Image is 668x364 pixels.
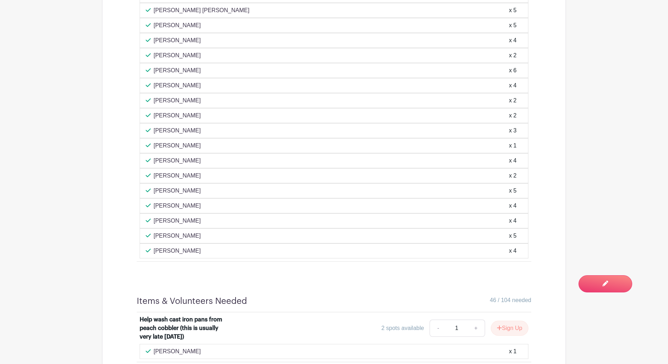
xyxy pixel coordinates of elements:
div: x 5 [509,232,517,240]
p: [PERSON_NAME] [154,202,201,210]
div: x 5 [509,186,517,195]
p: [PERSON_NAME] [154,36,201,45]
p: [PERSON_NAME] [154,247,201,255]
div: 2 spots available [381,324,424,333]
p: [PERSON_NAME] [154,217,201,225]
div: x 1 [509,347,517,356]
p: [PERSON_NAME] [154,51,201,60]
p: [PERSON_NAME] [154,96,201,105]
div: x 2 [509,51,517,60]
p: [PERSON_NAME] [154,347,201,356]
div: x 3 [509,126,517,135]
div: Help wash cast iron pans from peach cobbler (this is usually very late [DATE]) [140,315,228,341]
span: 46 / 104 needed [490,296,531,305]
button: Sign Up [491,321,528,336]
p: [PERSON_NAME] [154,186,201,195]
div: x 5 [509,21,517,30]
div: x 4 [509,81,517,90]
p: [PERSON_NAME] [154,81,201,90]
div: x 4 [509,36,517,45]
div: x 4 [509,217,517,225]
p: [PERSON_NAME] [154,232,201,240]
div: x 1 [509,141,517,150]
p: [PERSON_NAME] [154,156,201,165]
a: - [430,320,446,337]
div: x 6 [509,66,517,75]
p: [PERSON_NAME] [154,21,201,30]
p: [PERSON_NAME] [154,126,201,135]
div: x 5 [509,6,517,15]
p: [PERSON_NAME] [154,171,201,180]
div: x 2 [509,96,517,105]
div: x 2 [509,171,517,180]
h4: Items & Volunteers Needed [137,296,247,306]
p: [PERSON_NAME] [154,141,201,150]
div: x 2 [509,111,517,120]
div: x 4 [509,156,517,165]
a: + [467,320,485,337]
p: [PERSON_NAME] [154,111,201,120]
div: x 4 [509,247,517,255]
div: x 4 [509,202,517,210]
p: [PERSON_NAME] [PERSON_NAME] [154,6,250,15]
p: [PERSON_NAME] [154,66,201,75]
